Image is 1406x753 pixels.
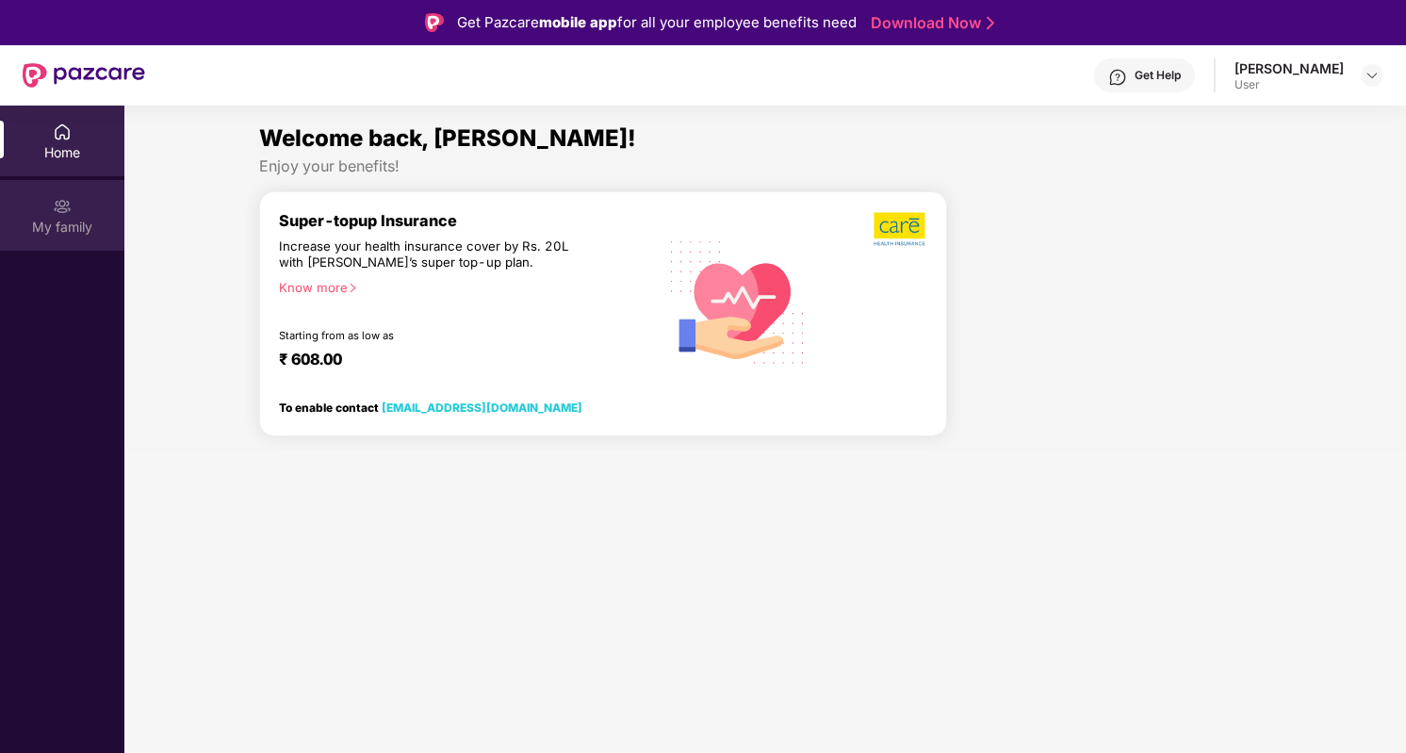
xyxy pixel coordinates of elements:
[457,11,857,34] div: Get Pazcare for all your employee benefits need
[279,329,577,342] div: Starting from as low as
[657,219,819,384] img: svg+xml;base64,PHN2ZyB4bWxucz0iaHR0cDovL3d3dy53My5vcmcvMjAwMC9zdmciIHhtbG5zOnhsaW5rPSJodHRwOi8vd3...
[259,156,1270,176] div: Enjoy your benefits!
[279,350,638,372] div: ₹ 608.00
[279,238,576,271] div: Increase your health insurance cover by Rs. 20L with [PERSON_NAME]’s super top-up plan.
[348,283,358,293] span: right
[53,197,72,216] img: svg+xml;base64,PHN2ZyB3aWR0aD0iMjAiIGhlaWdodD0iMjAiIHZpZXdCb3g9IjAgMCAyMCAyMCIgZmlsbD0ibm9uZSIgeG...
[279,280,646,293] div: Know more
[1108,68,1127,87] img: svg+xml;base64,PHN2ZyBpZD0iSGVscC0zMngzMiIgeG1sbnM9Imh0dHA6Ly93d3cudzMub3JnLzIwMDAvc3ZnIiB3aWR0aD...
[23,63,145,88] img: New Pazcare Logo
[871,13,989,33] a: Download Now
[279,401,582,414] div: To enable contact
[1365,68,1380,83] img: svg+xml;base64,PHN2ZyBpZD0iRHJvcGRvd24tMzJ4MzIiIHhtbG5zPSJodHRwOi8vd3d3LnczLm9yZy8yMDAwL3N2ZyIgd2...
[279,211,657,230] div: Super-topup Insurance
[874,211,927,247] img: b5dec4f62d2307b9de63beb79f102df3.png
[539,13,617,31] strong: mobile app
[382,401,582,415] a: [EMAIL_ADDRESS][DOMAIN_NAME]
[259,124,636,152] span: Welcome back, [PERSON_NAME]!
[425,13,444,32] img: Logo
[1234,59,1344,77] div: [PERSON_NAME]
[987,13,994,33] img: Stroke
[1135,68,1181,83] div: Get Help
[53,123,72,141] img: svg+xml;base64,PHN2ZyBpZD0iSG9tZSIgeG1sbnM9Imh0dHA6Ly93d3cudzMub3JnLzIwMDAvc3ZnIiB3aWR0aD0iMjAiIG...
[1234,77,1344,92] div: User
